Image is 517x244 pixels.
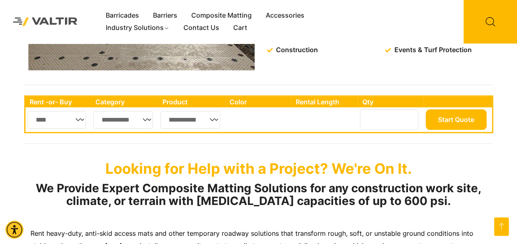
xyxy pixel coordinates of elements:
[392,44,472,56] span: Events & Turf Protection
[160,111,220,129] select: Single select
[26,97,91,107] th: Rent -or- Buy
[158,97,225,107] th: Product
[225,97,292,107] th: Color
[274,44,318,56] span: Construction
[358,97,423,107] th: Qty
[5,221,23,239] div: Accessibility Menu
[426,109,487,130] button: Start Quote
[176,22,226,34] a: Contact Us
[6,11,84,33] img: Valtir Rentals
[99,22,176,34] a: Industry Solutions
[226,22,254,34] a: Cart
[28,111,86,129] select: Single select
[259,9,311,22] a: Accessories
[24,182,493,207] h2: We Provide Expert Composite Matting Solutions for any construction work site, climate, or terrain...
[360,109,418,130] input: Number
[146,9,184,22] a: Barriers
[99,9,146,22] a: Barricades
[494,217,509,236] a: Open this option
[93,111,153,129] select: Single select
[291,97,358,107] th: Rental Length
[91,97,159,107] th: Category
[24,160,493,177] p: Looking for Help with a Project? We're On It.
[184,9,259,22] a: Composite Matting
